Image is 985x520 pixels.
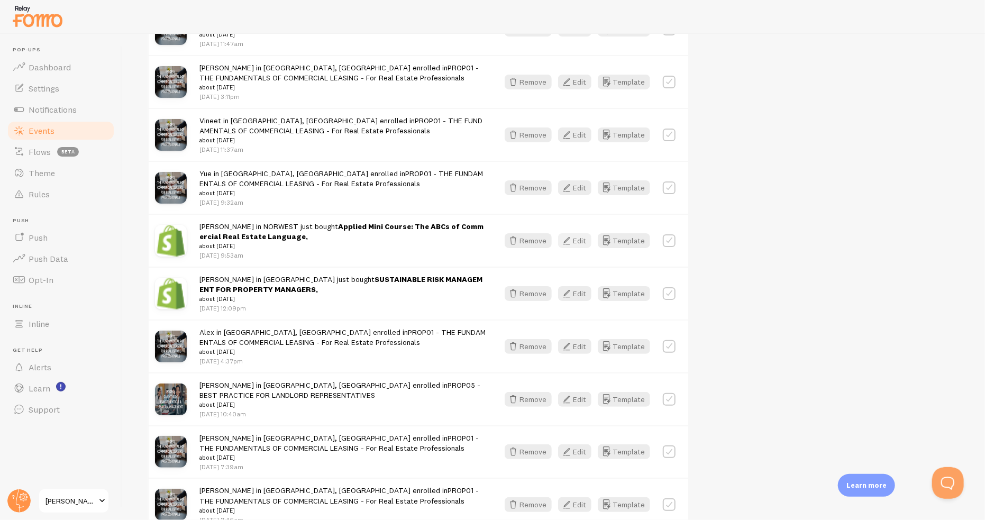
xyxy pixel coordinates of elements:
[199,30,486,39] small: about [DATE]
[558,233,591,248] button: Edit
[199,453,486,462] small: about [DATE]
[558,127,598,142] a: Edit
[199,145,486,154] p: [DATE] 11:37am
[558,75,591,89] button: Edit
[598,444,650,459] button: Template
[199,275,486,304] span: [PERSON_NAME] in [GEOGRAPHIC_DATA] just bought
[199,304,486,313] p: [DATE] 12:09pm
[199,222,486,251] span: [PERSON_NAME] in NORWEST just bought
[505,180,552,195] button: Remove
[598,286,650,301] button: Template
[29,104,77,115] span: Notifications
[6,313,115,334] a: Inline
[6,378,115,399] a: Learn
[199,294,486,304] small: about [DATE]
[199,433,486,463] span: [PERSON_NAME] in [GEOGRAPHIC_DATA], [GEOGRAPHIC_DATA] enrolled in
[11,3,64,30] img: fomo-relay-logo-orange.svg
[199,486,479,505] a: PROP01 - THE FUNDAMENTALS OF COMMERCIAL LEASING - For Real Estate Professionals
[598,233,650,248] button: Template
[598,75,650,89] a: Template
[6,184,115,205] a: Rules
[558,180,591,195] button: Edit
[558,75,598,89] a: Edit
[57,147,79,157] span: beta
[155,384,187,415] img: PROP05_-_Client-Side_Fundamentals_Asset_Management_small.png
[558,497,591,512] button: Edit
[199,327,486,347] a: PROP01 - THE FUNDAMENTALS OF COMMERCIAL LEASING - For Real Estate Professionals
[29,275,53,285] span: Opt-In
[6,227,115,248] a: Push
[199,506,486,515] small: about [DATE]
[29,253,68,264] span: Push Data
[199,169,483,188] a: PROP01 - THE FUNDAMENTALS OF COMMERCIAL LEASING - For Real Estate Professionals
[155,436,187,468] img: PROP01_-_The_Fundamentals_of_Commercial_Leasing_-_For_Real_Estate_Professionals_small.png
[6,57,115,78] a: Dashboard
[598,127,650,142] button: Template
[6,141,115,162] a: Flows beta
[558,286,598,301] a: Edit
[199,198,486,207] p: [DATE] 9:32am
[29,189,50,199] span: Rules
[199,409,486,418] p: [DATE] 10:40am
[558,127,591,142] button: Edit
[505,75,552,89] button: Remove
[6,399,115,420] a: Support
[558,339,598,354] a: Edit
[29,232,48,243] span: Push
[199,222,484,241] strong: Applied Mini Course: The ABCs of Commercial Real Estate Language,
[505,233,552,248] button: Remove
[505,339,552,354] button: Remove
[29,404,60,415] span: Support
[13,217,115,224] span: Push
[29,383,50,394] span: Learn
[199,116,486,145] span: Vineet in [GEOGRAPHIC_DATA], [GEOGRAPHIC_DATA] enrolled in
[505,127,552,142] button: Remove
[558,233,598,248] a: Edit
[199,400,486,409] small: about [DATE]
[505,286,552,301] button: Remove
[29,125,54,136] span: Events
[6,357,115,378] a: Alerts
[199,63,486,93] span: [PERSON_NAME] in [GEOGRAPHIC_DATA], [GEOGRAPHIC_DATA] enrolled in
[558,392,591,407] button: Edit
[199,241,486,251] small: about [DATE]
[29,362,51,372] span: Alerts
[199,380,486,410] span: [PERSON_NAME] in [GEOGRAPHIC_DATA], [GEOGRAPHIC_DATA] enrolled in
[6,162,115,184] a: Theme
[199,380,480,400] a: PROP05 - BEST PRACTICE FOR LANDLORD REPRESENTATIVES
[6,99,115,120] a: Notifications
[558,444,598,459] a: Edit
[199,327,486,357] span: Alex in [GEOGRAPHIC_DATA], [GEOGRAPHIC_DATA] enrolled in
[932,467,964,499] iframe: Help Scout Beacon - Open
[29,62,71,72] span: Dashboard
[598,180,650,195] button: Template
[38,488,110,514] a: [PERSON_NAME] Education
[155,331,187,362] img: PROP01_-_The_Fundamentals_of_Commercial_Leasing_-_For_Real_Estate_Professionals_small.png
[155,278,187,309] img: skillings-education.myshopify.com
[558,286,591,301] button: Edit
[155,119,187,151] img: PROP01_-_The_Fundamentals_of_Commercial_Leasing_-_For_Real_Estate_Professionals_small.png
[29,147,51,157] span: Flows
[155,172,187,204] img: PROP01_-_The_Fundamentals_of_Commercial_Leasing_-_For_Real_Estate_Professionals_small.png
[56,382,66,391] svg: <p>Watch New Feature Tutorials!</p>
[29,318,49,329] span: Inline
[838,474,895,497] div: Learn more
[199,92,486,101] p: [DATE] 3:11pm
[199,188,486,198] small: about [DATE]
[558,392,598,407] a: Edit
[6,78,115,99] a: Settings
[598,339,650,354] button: Template
[29,168,55,178] span: Theme
[155,225,187,257] img: skillings-education.myshopify.com
[6,269,115,290] a: Opt-In
[598,392,650,407] button: Template
[846,480,887,490] p: Learn more
[45,495,96,507] span: [PERSON_NAME] Education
